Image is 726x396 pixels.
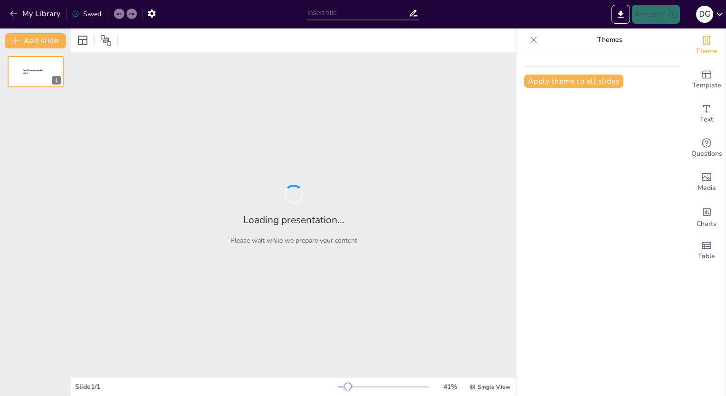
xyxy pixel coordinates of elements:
h2: Loading presentation... [243,213,344,226]
button: Apply theme to all slides [524,75,623,88]
div: Change the overall theme [688,28,726,63]
p: Themes [541,28,678,51]
div: Add ready made slides [688,63,726,97]
span: Sendsteps presentation editor [23,69,43,75]
div: 1 [8,56,64,87]
button: My Library [7,6,65,21]
div: Add a table [688,234,726,268]
div: 41 % [439,382,461,391]
button: Export to PowerPoint [611,5,630,24]
span: Text [700,114,713,125]
div: D G [696,6,713,23]
div: Layout [75,33,90,48]
span: Charts [697,219,716,229]
span: Position [100,35,112,46]
div: Add images, graphics, shapes or video [688,165,726,199]
div: Get real-time input from your audience [688,131,726,165]
span: Template [692,80,721,91]
button: D G [696,5,713,24]
div: Slide 1 / 1 [75,382,338,391]
button: Present [632,5,679,24]
span: Questions [691,149,722,159]
div: Add text boxes [688,97,726,131]
span: Single View [478,383,510,391]
div: Add charts and graphs [688,199,726,234]
div: 1 [52,76,61,85]
span: Media [697,183,716,193]
input: Insert title [307,6,409,20]
div: Saved [72,9,101,19]
p: Please wait while we prepare your content [230,236,357,245]
button: Add slide [5,33,66,48]
span: Theme [696,46,717,57]
span: Table [698,251,715,262]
